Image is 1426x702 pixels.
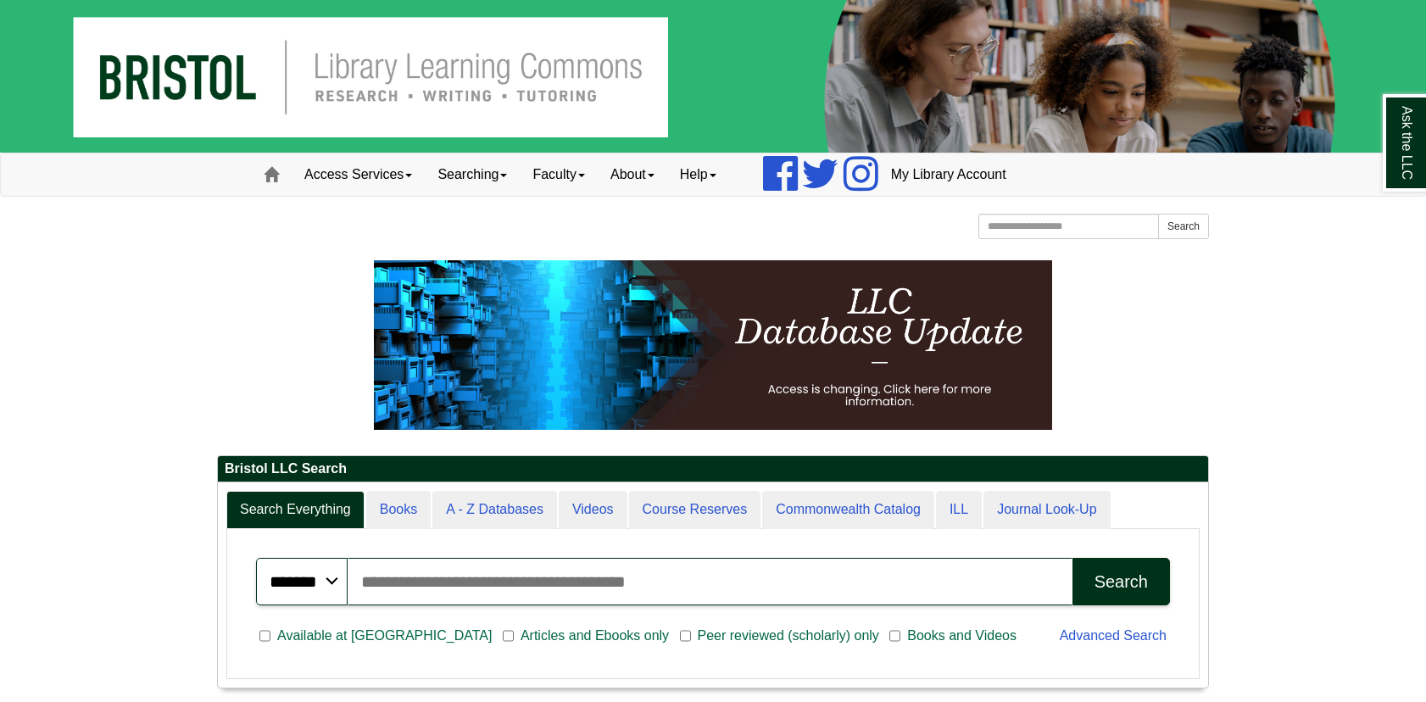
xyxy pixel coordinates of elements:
[520,153,598,196] a: Faculty
[1158,214,1209,239] button: Search
[936,491,982,529] a: ILL
[366,491,431,529] a: Books
[667,153,729,196] a: Help
[889,628,900,643] input: Books and Videos
[503,628,514,643] input: Articles and Ebooks only
[1072,558,1170,605] button: Search
[598,153,667,196] a: About
[983,491,1110,529] a: Journal Look-Up
[1060,628,1167,643] a: Advanced Search
[559,491,627,529] a: Videos
[270,626,499,646] span: Available at [GEOGRAPHIC_DATA]
[1095,572,1148,592] div: Search
[680,628,691,643] input: Peer reviewed (scholarly) only
[374,260,1052,430] img: HTML tutorial
[900,626,1023,646] span: Books and Videos
[292,153,425,196] a: Access Services
[629,491,761,529] a: Course Reserves
[226,491,365,529] a: Search Everything
[425,153,520,196] a: Searching
[691,626,886,646] span: Peer reviewed (scholarly) only
[432,491,557,529] a: A - Z Databases
[514,626,676,646] span: Articles and Ebooks only
[762,491,934,529] a: Commonwealth Catalog
[259,628,270,643] input: Available at [GEOGRAPHIC_DATA]
[878,153,1019,196] a: My Library Account
[218,456,1208,482] h2: Bristol LLC Search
